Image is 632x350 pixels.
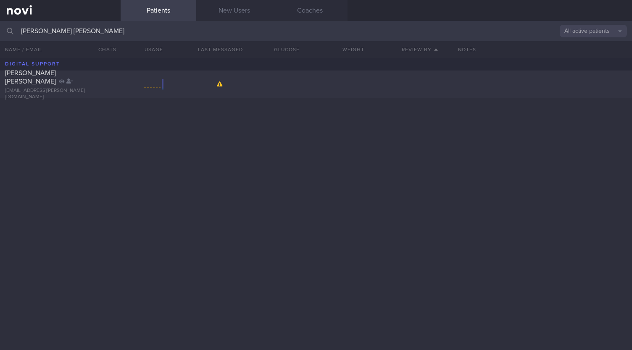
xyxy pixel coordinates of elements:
span: [PERSON_NAME] [PERSON_NAME] [5,70,56,85]
button: Chats [87,41,121,58]
div: Usage [121,41,187,58]
div: Notes [453,41,632,58]
button: Weight [320,41,387,58]
div: [EMAIL_ADDRESS][PERSON_NAME][DOMAIN_NAME] [5,88,116,100]
button: All active patients [560,25,627,37]
button: Glucose [253,41,320,58]
button: Review By [387,41,453,58]
button: Last Messaged [187,41,253,58]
